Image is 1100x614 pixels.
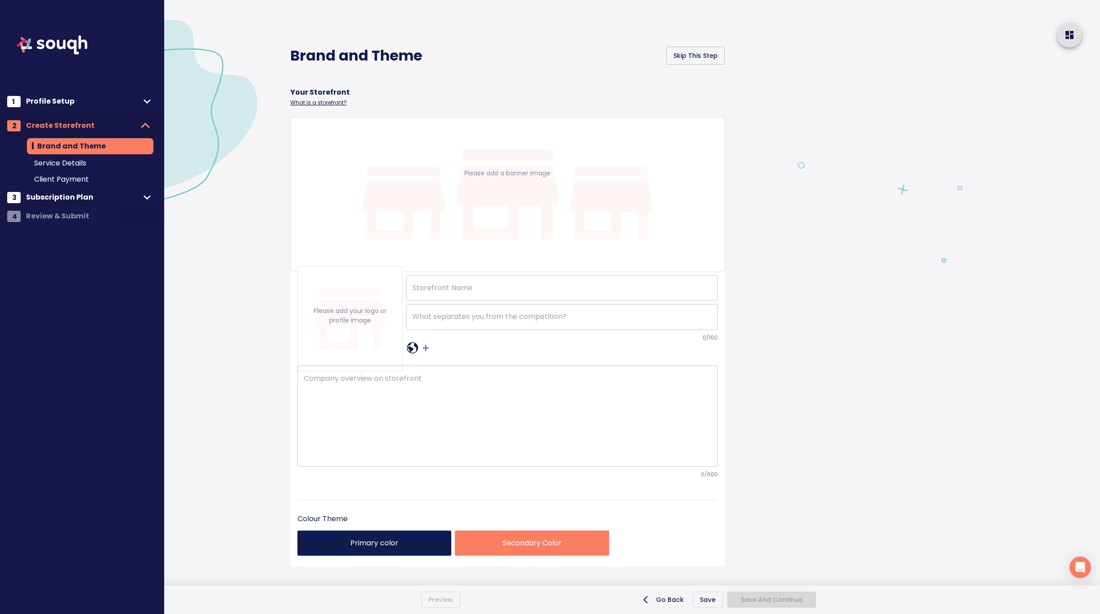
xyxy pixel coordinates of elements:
[297,266,402,371] div: Add a logo or profile image
[12,192,17,203] span: 3
[642,592,687,608] button: Go Back
[291,118,725,271] img: placeholder
[27,156,153,170] div: Service Details
[12,96,15,107] span: 1
[673,50,718,61] span: Skip This Step
[26,191,140,204] span: Subscription Plan
[290,47,422,65] h4: Brand and Theme
[34,140,146,152] span: Brand and Theme
[26,95,140,108] span: Profile Setup
[419,341,432,355] span: crop picture
[290,86,350,99] h6: Your Storefront
[298,267,402,371] img: placeholder
[290,99,347,106] a: What is a storefront?
[462,538,602,549] p: Secondary Color
[305,538,444,549] p: Primary color
[27,138,153,154] div: Brand and Theme
[26,119,136,132] span: Create Storefront
[34,174,146,185] span: Client Payment
[645,595,684,604] span: Go Back
[34,158,146,169] span: Service Details
[297,514,348,524] p: Colour Theme
[703,334,718,341] p: 0 /100
[1057,22,1082,48] button: home
[666,47,725,65] button: Skip This Step
[406,275,718,300] input: Storefront Name
[464,169,550,178] p: Please add a banner image
[701,470,718,478] p: 0 /600
[27,172,153,187] div: Client Payment
[12,120,17,131] span: 2
[312,306,388,325] p: Please add your logo or profile image
[1069,557,1091,578] div: Open Intercom Messenger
